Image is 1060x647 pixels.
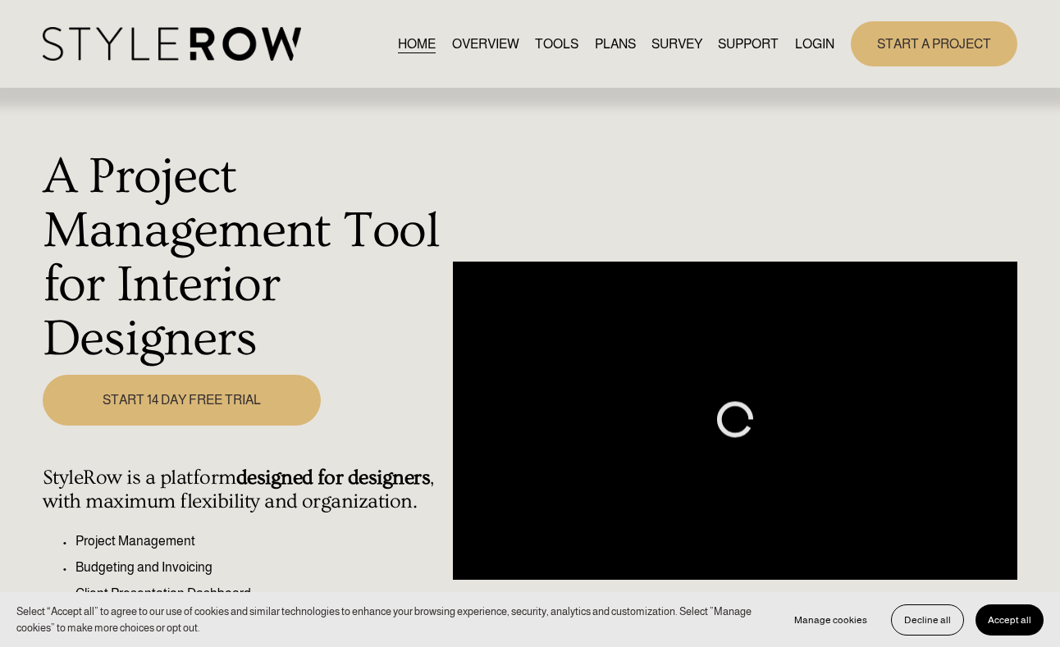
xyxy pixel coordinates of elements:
[718,33,779,55] a: folder dropdown
[398,33,436,55] a: HOME
[891,604,964,636] button: Decline all
[43,375,321,426] a: START 14 DAY FREE TRIAL
[782,604,880,636] button: Manage cookies
[43,149,444,366] h1: A Project Management Tool for Interior Designers
[975,604,1044,636] button: Accept all
[904,614,951,626] span: Decline all
[851,21,1017,66] a: START A PROJECT
[795,33,834,55] a: LOGIN
[75,584,444,604] p: Client Presentation Dashboard
[43,466,444,514] h4: StyleRow is a platform , with maximum flexibility and organization.
[43,27,301,61] img: StyleRow
[75,558,444,577] p: Budgeting and Invoicing
[75,531,444,551] p: Project Management
[236,466,431,490] strong: designed for designers
[718,34,779,54] span: SUPPORT
[595,33,636,55] a: PLANS
[988,614,1031,626] span: Accept all
[16,604,765,636] p: Select “Accept all” to agree to our use of cookies and similar technologies to enhance your brows...
[452,33,519,55] a: OVERVIEW
[651,33,702,55] a: SURVEY
[794,614,867,626] span: Manage cookies
[535,33,578,55] a: TOOLS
